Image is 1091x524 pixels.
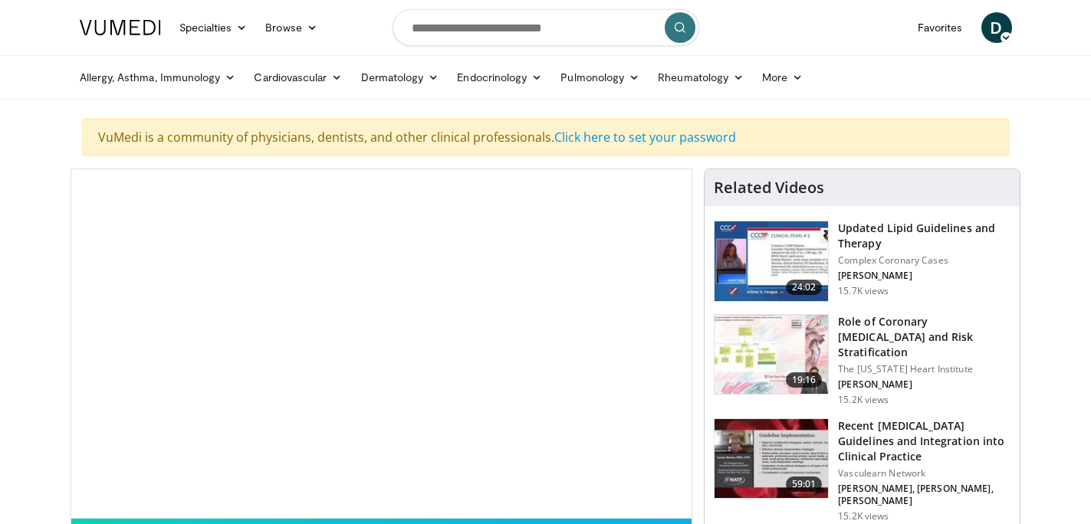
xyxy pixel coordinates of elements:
p: 15.7K views [838,285,889,297]
p: 15.2K views [838,394,889,406]
h4: Related Videos [714,178,824,197]
a: Allergy, Asthma, Immunology [71,62,245,93]
h3: Updated Lipid Guidelines and Therapy [838,221,1010,251]
a: Browse [256,12,327,43]
img: VuMedi Logo [80,20,161,35]
p: [PERSON_NAME], [PERSON_NAME], [PERSON_NAME] [838,483,1010,507]
p: Complex Coronary Cases [838,254,1010,267]
video-js: Video Player [71,169,692,519]
div: VuMedi is a community of physicians, dentists, and other clinical professionals. [82,118,1010,156]
p: [PERSON_NAME] [838,270,1010,282]
p: [PERSON_NAME] [838,378,1010,391]
a: Rheumatology [649,62,753,93]
p: 15.2K views [838,510,889,522]
a: Favorites [909,12,972,43]
a: 24:02 Updated Lipid Guidelines and Therapy Complex Coronary Cases [PERSON_NAME] 15.7K views [714,221,1010,302]
img: 87825f19-cf4c-4b91-bba1-ce218758c6bb.150x105_q85_crop-smart_upscale.jpg [715,419,828,499]
img: 1efa8c99-7b8a-4ab5-a569-1c219ae7bd2c.150x105_q85_crop-smart_upscale.jpg [715,315,828,395]
a: Dermatology [352,62,449,93]
img: 77f671eb-9394-4acc-bc78-a9f077f94e00.150x105_q85_crop-smart_upscale.jpg [715,221,828,301]
span: 24:02 [786,280,823,295]
a: Specialties [170,12,257,43]
a: Cardiovascular [245,62,351,93]
a: More [753,62,812,93]
p: The [US_STATE] Heart Institute [838,363,1010,375]
a: Endocrinology [448,62,551,93]
a: 19:16 Role of Coronary [MEDICAL_DATA] and Risk Stratification The [US_STATE] Heart Institute [PER... [714,314,1010,406]
span: 19:16 [786,372,823,388]
h3: Recent [MEDICAL_DATA] Guidelines and Integration into Clinical Practice [838,418,1010,464]
input: Search topics, interventions [393,9,699,46]
a: Pulmonology [551,62,649,93]
a: 59:01 Recent [MEDICAL_DATA] Guidelines and Integration into Clinical Practice Vasculearn Network ... [714,418,1010,522]
h3: Role of Coronary [MEDICAL_DATA] and Risk Stratification [838,314,1010,360]
span: 59:01 [786,477,823,492]
a: Click here to set your password [554,129,736,146]
a: D [981,12,1012,43]
p: Vasculearn Network [838,467,1010,480]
